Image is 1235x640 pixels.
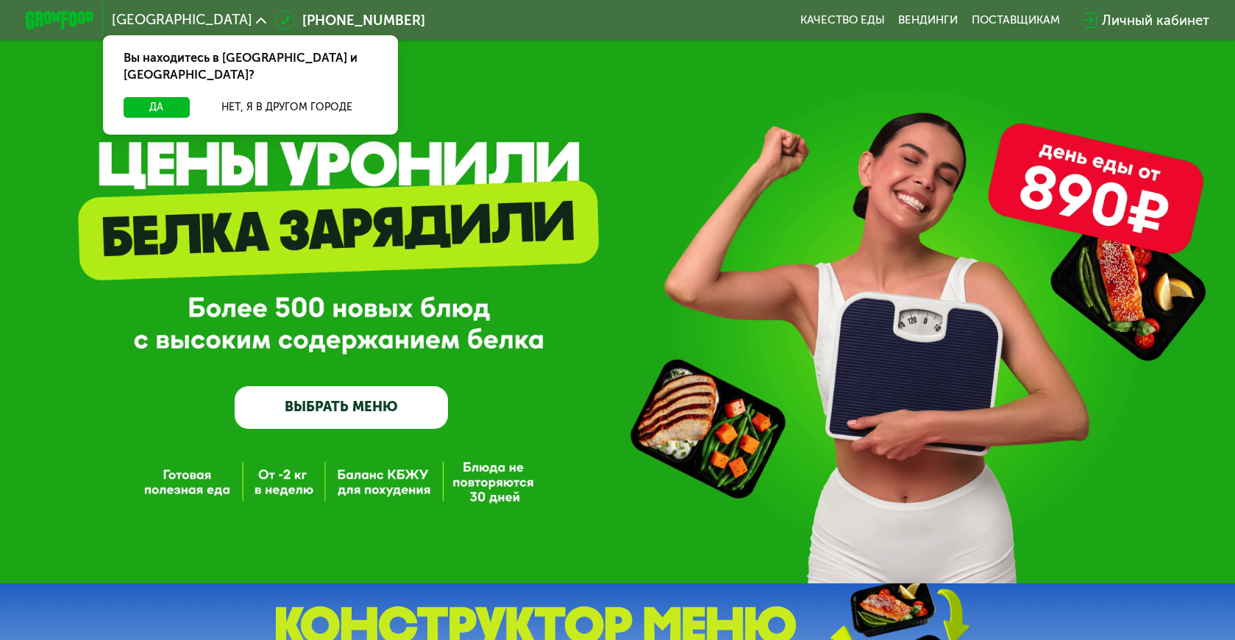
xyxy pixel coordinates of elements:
button: Да [124,97,190,118]
div: Вы находитесь в [GEOGRAPHIC_DATA] и [GEOGRAPHIC_DATA]? [103,35,398,97]
a: ВЫБРАТЬ МЕНЮ [235,386,448,429]
div: Личный кабинет [1102,10,1209,31]
button: Нет, я в другом городе [196,97,377,118]
a: Вендинги [898,13,958,27]
a: [PHONE_NUMBER] [275,10,425,31]
span: [GEOGRAPHIC_DATA] [112,13,252,27]
div: поставщикам [972,13,1060,27]
a: Качество еды [800,13,885,27]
